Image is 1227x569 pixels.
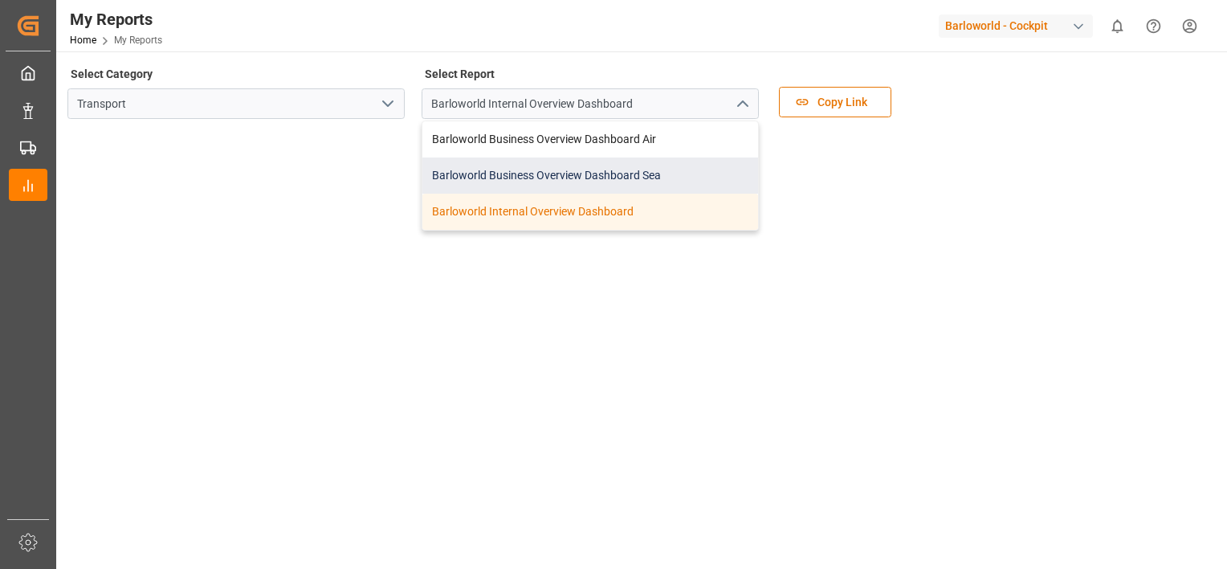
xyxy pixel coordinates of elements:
label: Select Report [422,63,497,85]
input: Type to search/select [422,88,759,119]
label: Select Category [67,63,155,85]
a: Home [70,35,96,46]
button: open menu [375,92,399,117]
button: close menu [729,92,753,117]
button: show 0 new notifications [1099,8,1135,44]
div: Barloworld Business Overview Dashboard Air [422,121,758,158]
button: Copy Link [779,87,891,117]
div: Barloworld Business Overview Dashboard Sea [422,158,758,194]
span: Copy Link [809,94,875,111]
div: Barloworld Internal Overview Dashboard [422,194,758,230]
button: Barloworld - Cockpit [939,10,1099,41]
input: Type to search/select [67,88,405,119]
div: My Reports [70,7,162,31]
div: Barloworld - Cockpit [939,14,1093,38]
button: Help Center [1135,8,1172,44]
